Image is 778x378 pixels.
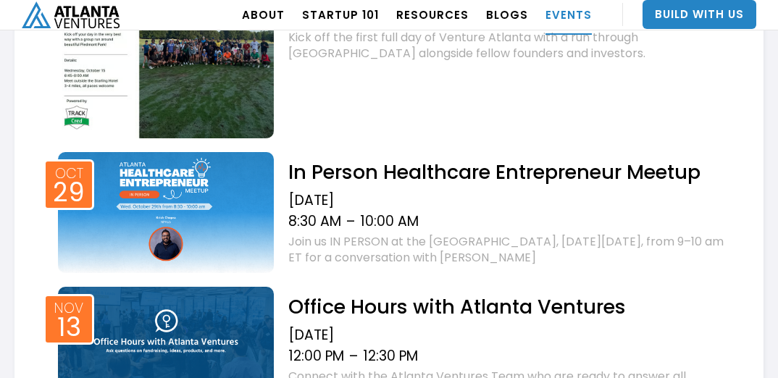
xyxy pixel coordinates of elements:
[58,152,274,273] img: Event thumb
[288,30,727,62] div: Kick off the first full day of Venture Atlanta with a run through [GEOGRAPHIC_DATA] alongside fel...
[57,316,81,338] div: 13
[288,294,727,319] h2: Office Hours with Atlanta Ventures
[288,192,727,209] div: [DATE]
[363,348,418,365] div: 12:30 PM
[54,301,83,315] div: Nov
[349,348,358,365] div: –
[53,182,85,203] div: 29
[360,213,419,230] div: 10:00 AM
[288,348,344,365] div: 12:00 PM
[288,327,727,344] div: [DATE]
[55,167,83,180] div: Oct
[51,148,727,273] a: Event thumbOct29In Person Healthcare Entrepreneur Meetup[DATE]8:30 AM–10:00 AMJoin us IN PERSON a...
[288,234,727,266] div: Join us IN PERSON at the [GEOGRAPHIC_DATA], [DATE][DATE], from 9–10 am ET for a conversation with...
[346,213,355,230] div: –
[288,213,341,230] div: 8:30 AM
[288,159,727,185] h2: In Person Healthcare Entrepreneur Meetup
